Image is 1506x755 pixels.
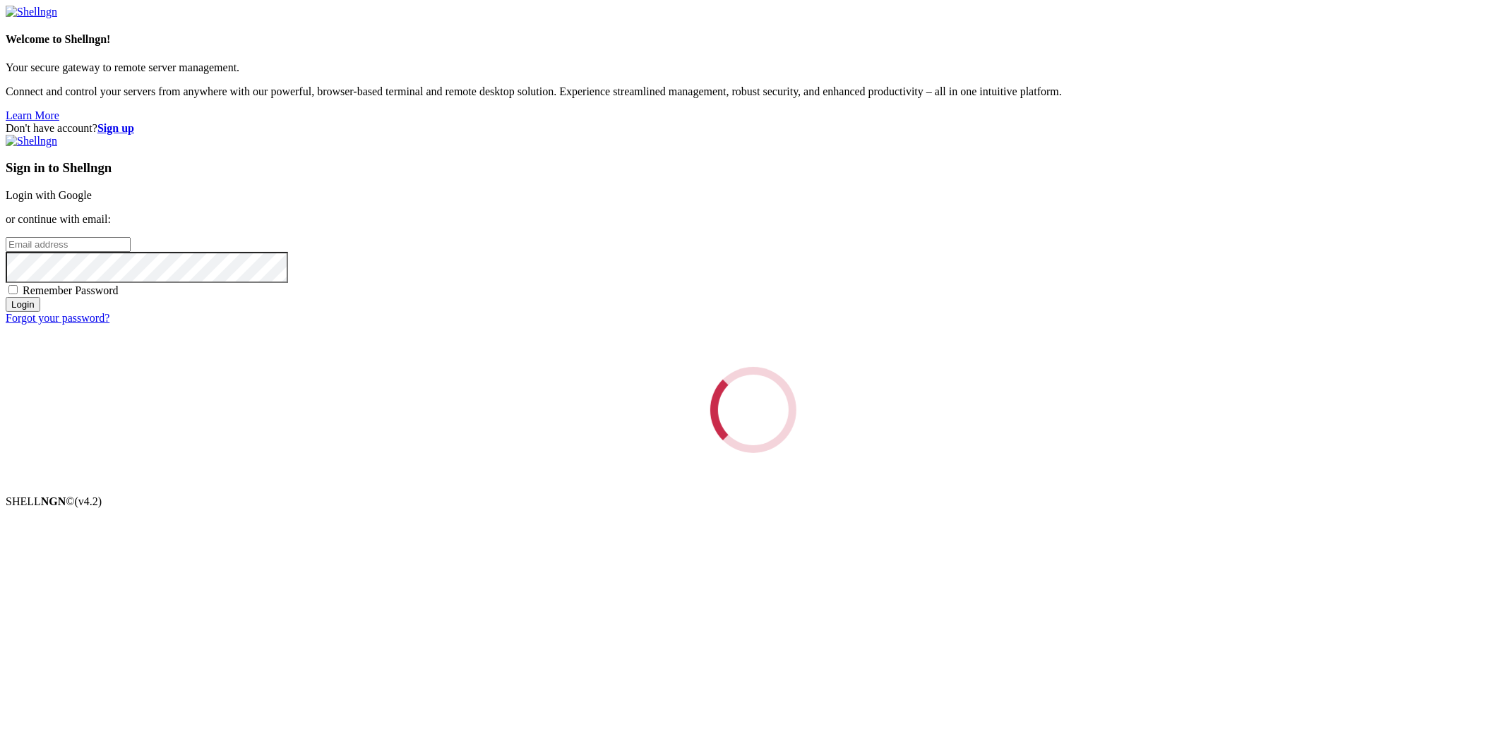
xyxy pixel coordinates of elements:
h4: Welcome to Shellngn! [6,33,1500,46]
b: NGN [41,495,66,507]
p: Your secure gateway to remote server management. [6,61,1500,74]
span: Remember Password [23,284,119,296]
p: Connect and control your servers from anywhere with our powerful, browser-based terminal and remo... [6,85,1500,98]
span: SHELL © [6,495,102,507]
div: Don't have account? [6,122,1500,135]
img: Shellngn [6,6,57,18]
a: Forgot your password? [6,312,109,324]
h3: Sign in to Shellngn [6,160,1500,176]
img: Shellngn [6,135,57,147]
p: or continue with email: [6,213,1500,226]
a: Sign up [97,122,134,134]
input: Email address [6,237,131,252]
span: 4.2.0 [75,495,102,507]
div: Loading... [710,367,796,453]
a: Learn More [6,109,59,121]
input: Remember Password [8,285,18,294]
a: Login with Google [6,189,92,201]
input: Login [6,297,40,312]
